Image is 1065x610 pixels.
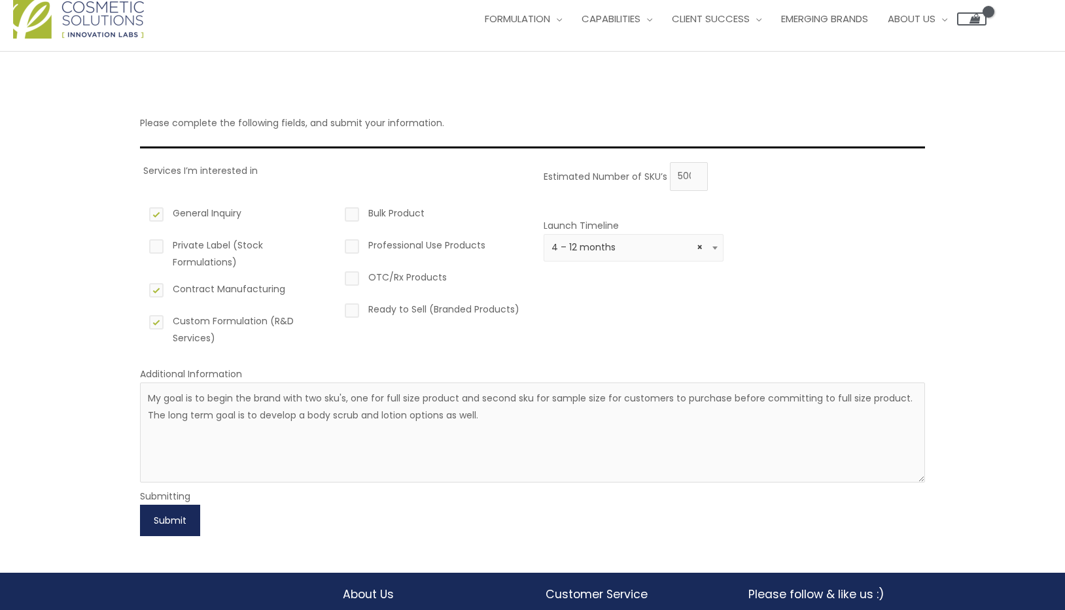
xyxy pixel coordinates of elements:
[672,12,750,25] span: Client Success
[140,488,925,505] div: Submitting
[670,162,708,191] input: Please enter the estimated number of skus
[748,586,925,603] h2: Please follow & like us :)
[143,164,258,177] label: Services I’m interested in
[582,12,640,25] span: Capabilities
[147,280,326,303] label: Contract Manufacturing
[342,301,522,323] label: Ready to Sell (Branded Products)
[485,12,550,25] span: Formulation
[544,219,619,232] label: Launch Timeline
[140,505,200,536] button: Submit
[888,12,935,25] span: About Us
[147,313,326,347] label: Custom Formulation (R&D Services)
[140,114,925,131] p: Please complete the following fields, and submit your information.
[343,586,519,603] h2: About Us
[544,234,724,262] span: 4 – 12 months
[147,205,326,227] label: General Inquiry
[781,12,868,25] span: Emerging Brands
[140,367,242,381] label: Additional Information
[147,237,326,271] label: Private Label (Stock Formulations)
[342,205,522,227] label: Bulk Product
[551,241,716,254] span: 4 – 12 months
[546,586,722,603] h2: Customer Service
[342,237,522,259] label: Professional Use Products
[697,241,703,254] span: Remove all items
[342,269,522,291] label: OTC/Rx Products
[544,169,667,182] label: Estimated Number of SKU’s
[957,12,986,25] a: View Shopping Cart, empty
